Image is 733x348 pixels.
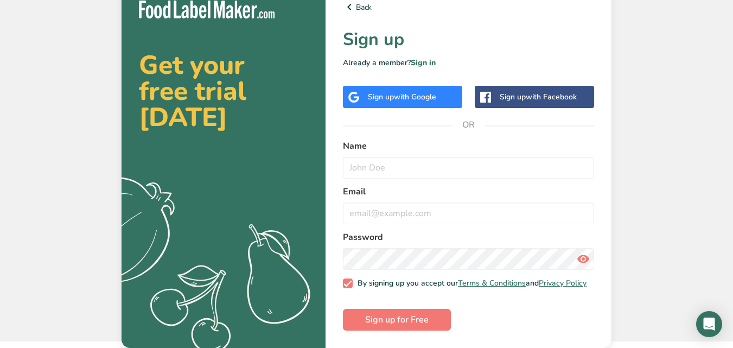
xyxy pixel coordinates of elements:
h2: Get your free trial [DATE] [139,52,308,130]
div: Sign up [500,91,577,103]
h1: Sign up [343,27,594,53]
input: John Doe [343,157,594,179]
label: Email [343,185,594,198]
a: Privacy Policy [539,278,587,288]
label: Name [343,140,594,153]
span: with Google [394,92,436,102]
input: email@example.com [343,203,594,224]
label: Password [343,231,594,244]
span: OR [452,109,485,141]
span: with Facebook [526,92,577,102]
div: Open Intercom Messenger [696,311,722,337]
a: Sign in [411,58,436,68]
img: Food Label Maker [139,1,275,18]
p: Already a member? [343,57,594,68]
span: By signing up you accept our and [353,279,587,288]
a: Terms & Conditions [458,278,526,288]
div: Sign up [368,91,436,103]
button: Sign up for Free [343,309,451,331]
a: Back [343,1,594,14]
span: Sign up for Free [365,313,429,326]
